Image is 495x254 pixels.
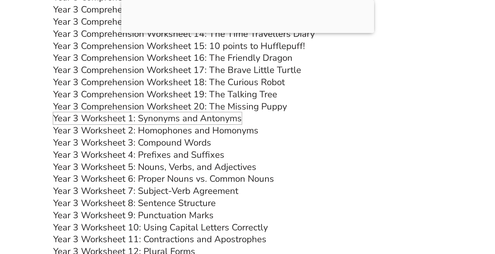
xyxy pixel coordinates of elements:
a: Year 3 Worksheet 10: Using Capital Letters Correctly [53,221,268,233]
a: Year 3 Comprehension Worksheet 19: The Talking Tree [53,88,277,100]
a: Year 3 Worksheet 3: Compound Words [53,137,211,149]
a: Year 3 Comprehension Worksheet 20: The Missing Puppy [53,100,287,113]
a: Year 3 Worksheet 6: Proper Nouns vs. Common Nouns [53,173,274,185]
a: Year 3 Comprehension Worksheet 14: The Time Travellers Diary [53,28,315,40]
a: Year 3 Worksheet 4: Prefixes and Suffixes [53,149,224,161]
a: Year 3 Comprehension Worksheet 16: The Friendly Dragon [53,52,292,64]
a: Year 3 Worksheet 8: Sentence Structure [53,197,216,209]
a: Year 3 Worksheet 9: Punctuation Marks [53,209,214,221]
a: Year 3 Comprehension Worksheet 12: The Lost Treasure Map [53,3,303,16]
a: Year 3 Worksheet 2: Homophones and Homonyms [53,124,258,137]
a: Year 3 Worksheet 5: Nouns, Verbs, and Adjectives [53,161,256,173]
a: Year 3 Comprehension Worksheet 17: The Brave Little Turtle [53,64,301,76]
a: Year 3 Worksheet 7: Subject-Verb Agreement [53,185,238,197]
a: Year 3 Worksheet 1: Synonyms and Antonyms [53,112,242,124]
iframe: Chat Widget [379,175,495,254]
a: Year 3 Worksheet 11: Contractions and Apostrophes [53,233,266,245]
a: Year 3 Comprehension Worksheet 18: The Curious Robot [53,76,285,88]
a: Year 3 Comprehension Worksheet 13: The Enchanted Forest [53,16,298,28]
a: Year 3 Comprehension Worksheet 15: 10 points to Hufflepuff! [53,40,305,52]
